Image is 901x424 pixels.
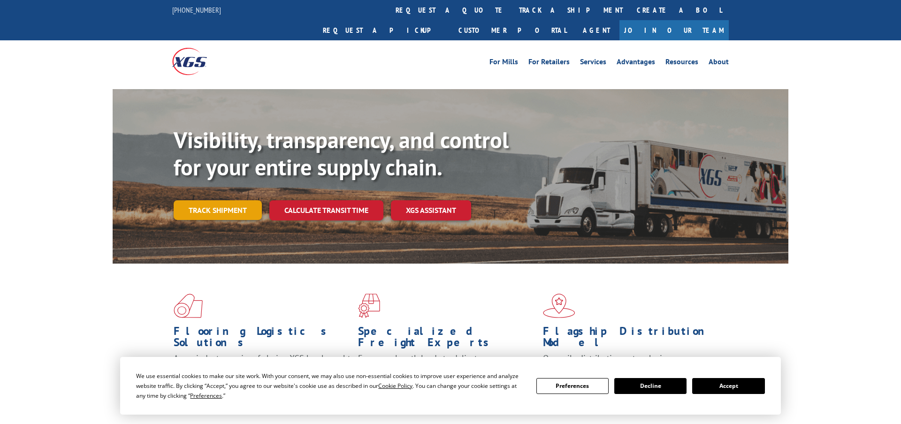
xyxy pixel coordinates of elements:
[536,378,609,394] button: Preferences
[316,20,451,40] a: Request a pickup
[174,294,203,318] img: xgs-icon-total-supply-chain-intelligence-red
[120,357,781,415] div: Cookie Consent Prompt
[358,294,380,318] img: xgs-icon-focused-on-flooring-red
[190,392,222,400] span: Preferences
[543,353,716,375] span: Our agile distribution network gives you nationwide inventory management on demand.
[174,326,351,353] h1: Flooring Logistics Solutions
[543,326,720,353] h1: Flagship Distribution Model
[174,125,509,182] b: Visibility, transparency, and control for your entire supply chain.
[489,58,518,68] a: For Mills
[269,200,383,220] a: Calculate transit time
[573,20,619,40] a: Agent
[172,5,221,15] a: [PHONE_NUMBER]
[358,326,535,353] h1: Specialized Freight Experts
[378,382,412,390] span: Cookie Policy
[617,58,655,68] a: Advantages
[619,20,729,40] a: Join Our Team
[136,371,525,401] div: We use essential cookies to make our site work. With your consent, we may also use non-essential ...
[692,378,764,394] button: Accept
[174,200,262,220] a: Track shipment
[580,58,606,68] a: Services
[614,378,687,394] button: Decline
[391,200,471,220] a: XGS ASSISTANT
[174,353,351,386] span: As an industry carrier of choice, XGS has brought innovation and dedication to flooring logistics...
[543,294,575,318] img: xgs-icon-flagship-distribution-model-red
[709,58,729,68] a: About
[358,353,535,394] p: From overlength loads to delicate cargo, our experienced staff knows the best way to move your fr...
[451,20,573,40] a: Customer Portal
[528,58,570,68] a: For Retailers
[665,58,698,68] a: Resources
